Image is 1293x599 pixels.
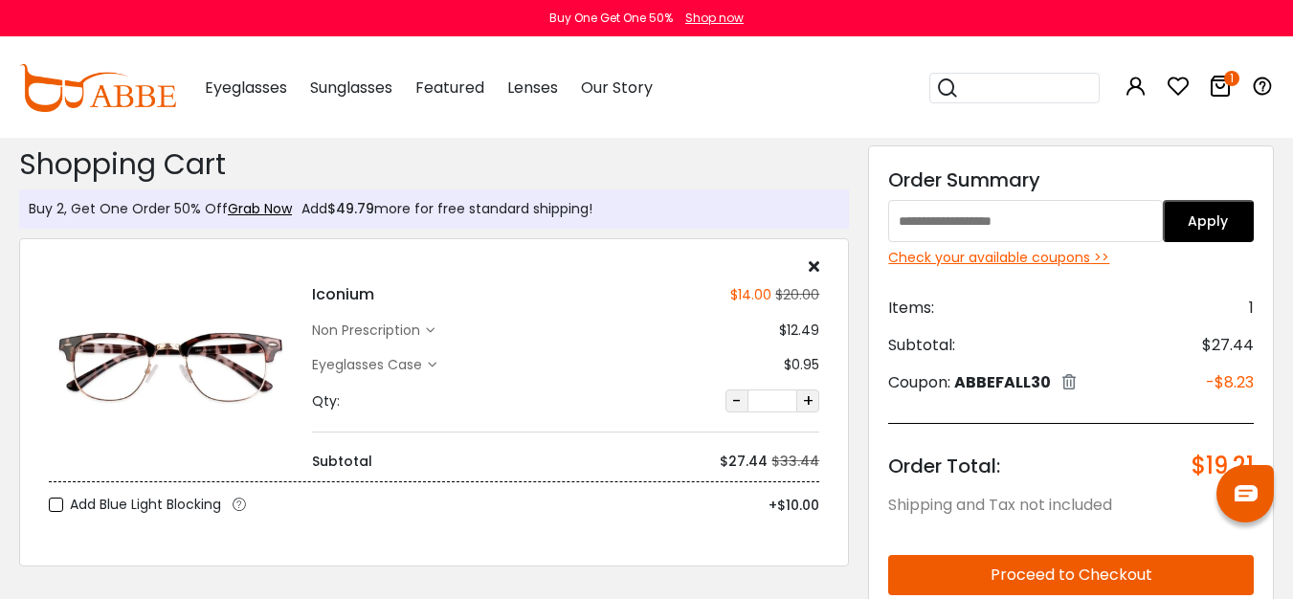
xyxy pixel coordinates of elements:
[771,285,819,305] div: $20.00
[676,10,744,26] a: Shop now
[888,334,955,357] span: Subtotal:
[415,77,484,99] span: Featured
[771,452,819,472] div: $33.44
[725,389,748,412] button: -
[888,555,1254,595] button: Proceed to Checkout
[549,10,673,27] div: Buy One Get One 50%
[292,199,592,219] div: Add more for free standard shipping!
[228,199,292,218] a: Grab Now
[769,496,819,515] span: +$10.00
[19,64,176,112] img: abbeglasses.com
[312,355,428,375] div: Eyeglasses Case
[1192,453,1254,479] span: $19.21
[19,147,849,182] h2: Shopping Cart
[1163,200,1254,242] button: Apply
[888,494,1254,517] div: Shipping and Tax not included
[312,283,374,306] h4: Iconium
[581,77,653,99] span: Our Story
[1209,78,1232,100] a: 1
[888,248,1254,268] div: Check your available coupons >>
[49,304,293,427] img: Iconium
[888,297,934,320] span: Items:
[507,77,558,99] span: Lenses
[1224,71,1239,86] i: 1
[720,452,768,472] div: $27.44
[29,199,292,219] div: Buy 2, Get One Order 50% Off
[730,285,771,305] div: $14.00
[888,453,1000,479] span: Order Total:
[327,199,374,218] span: $49.79
[312,391,340,411] div: Qty:
[312,321,426,341] div: non prescription
[1235,485,1258,501] img: chat
[784,355,819,375] div: $0.95
[685,10,744,27] div: Shop now
[954,371,1051,393] span: ABBEFALL30
[1206,371,1254,394] span: -$8.23
[888,166,1254,194] div: Order Summary
[312,452,372,472] div: Subtotal
[310,77,392,99] span: Sunglasses
[796,389,819,412] button: +
[888,371,1076,394] div: Coupon:
[70,493,221,517] span: Add Blue Light Blocking
[1202,334,1254,357] span: $27.44
[779,321,819,341] div: $12.49
[205,77,287,99] span: Eyeglasses
[1249,297,1254,320] span: 1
